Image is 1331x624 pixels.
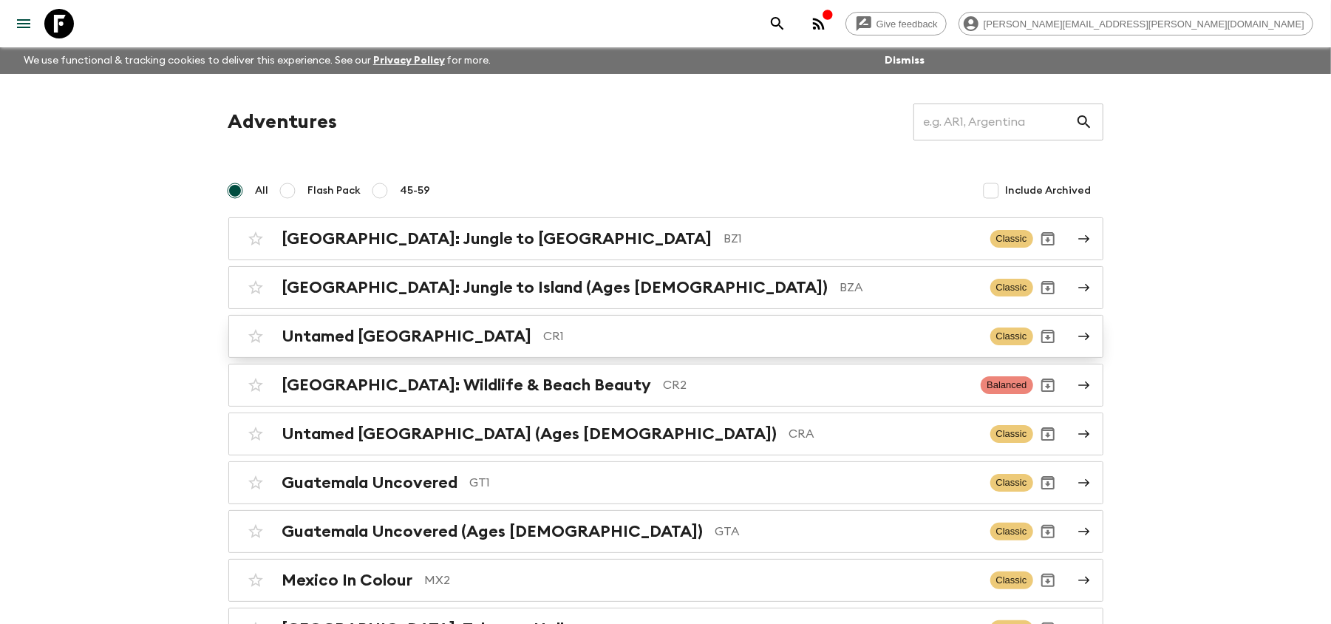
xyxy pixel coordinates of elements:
[715,523,978,540] p: GTA
[1033,370,1063,400] button: Archive
[18,47,497,74] p: We use functional & tracking cookies to deliver this experience. See our for more.
[282,571,413,590] h2: Mexico In Colour
[990,425,1033,443] span: Classic
[282,229,712,248] h2: [GEOGRAPHIC_DATA]: Jungle to [GEOGRAPHIC_DATA]
[401,183,431,198] span: 45-59
[282,522,704,541] h2: Guatemala Uncovered (Ages [DEMOGRAPHIC_DATA])
[724,230,978,248] p: BZ1
[228,364,1103,407] a: [GEOGRAPHIC_DATA]: Wildlife & Beach BeautyCR2BalancedArchive
[1033,517,1063,546] button: Archive
[228,413,1103,455] a: Untamed [GEOGRAPHIC_DATA] (Ages [DEMOGRAPHIC_DATA])CRAClassicArchive
[664,376,970,394] p: CR2
[1006,183,1092,198] span: Include Archived
[763,9,792,38] button: search adventures
[990,230,1033,248] span: Classic
[868,18,946,30] span: Give feedback
[228,107,338,137] h1: Adventures
[256,183,269,198] span: All
[470,474,978,492] p: GT1
[1033,468,1063,498] button: Archive
[990,279,1033,296] span: Classic
[282,376,652,395] h2: [GEOGRAPHIC_DATA]: Wildlife & Beach Beauty
[976,18,1313,30] span: [PERSON_NAME][EMAIL_ADDRESS][PERSON_NAME][DOMAIN_NAME]
[282,473,458,492] h2: Guatemala Uncovered
[544,328,978,345] p: CR1
[990,328,1033,345] span: Classic
[373,55,445,66] a: Privacy Policy
[981,376,1032,394] span: Balanced
[1033,322,1063,351] button: Archive
[228,461,1103,504] a: Guatemala UncoveredGT1ClassicArchive
[840,279,978,296] p: BZA
[881,50,928,71] button: Dismiss
[990,523,1033,540] span: Classic
[990,474,1033,492] span: Classic
[282,278,828,297] h2: [GEOGRAPHIC_DATA]: Jungle to Island (Ages [DEMOGRAPHIC_DATA])
[1033,224,1063,254] button: Archive
[228,266,1103,309] a: [GEOGRAPHIC_DATA]: Jungle to Island (Ages [DEMOGRAPHIC_DATA])BZAClassicArchive
[282,327,532,346] h2: Untamed [GEOGRAPHIC_DATA]
[9,9,38,38] button: menu
[1033,566,1063,595] button: Archive
[990,572,1033,589] span: Classic
[228,217,1103,260] a: [GEOGRAPHIC_DATA]: Jungle to [GEOGRAPHIC_DATA]BZ1ClassicArchive
[845,12,947,35] a: Give feedback
[282,424,777,444] h2: Untamed [GEOGRAPHIC_DATA] (Ages [DEMOGRAPHIC_DATA])
[789,425,978,443] p: CRA
[425,572,978,589] p: MX2
[228,559,1103,602] a: Mexico In ColourMX2ClassicArchive
[308,183,361,198] span: Flash Pack
[228,510,1103,553] a: Guatemala Uncovered (Ages [DEMOGRAPHIC_DATA])GTAClassicArchive
[1033,419,1063,449] button: Archive
[1033,273,1063,302] button: Archive
[959,12,1313,35] div: [PERSON_NAME][EMAIL_ADDRESS][PERSON_NAME][DOMAIN_NAME]
[228,315,1103,358] a: Untamed [GEOGRAPHIC_DATA]CR1ClassicArchive
[913,101,1075,143] input: e.g. AR1, Argentina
